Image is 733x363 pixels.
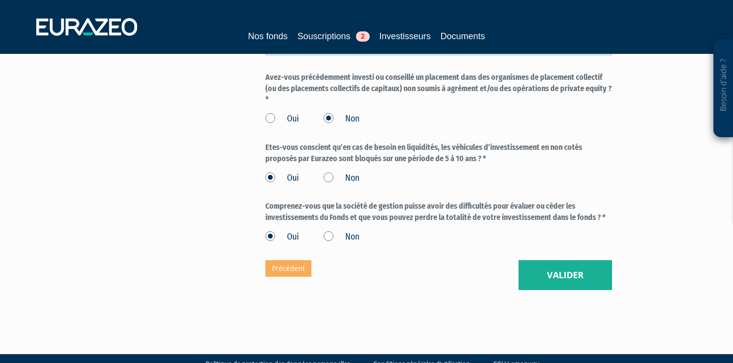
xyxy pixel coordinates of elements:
button: Valider [519,260,612,290]
label: Oui [265,113,299,125]
label: Oui [265,172,299,185]
label: Non [324,113,359,125]
label: Oui [265,231,299,243]
img: 1732889491-logotype_eurazeo_blanc_rvb.png [36,18,137,36]
a: Documents [441,29,485,43]
label: Comprenez-vous que la société de gestion puisse avoir des difficultés pour évaluer ou céder les i... [265,201,612,223]
span: 2 [356,31,370,42]
label: Non [324,172,359,185]
label: Avez-vous précédemment investi ou conseillé un placement dans des organismes de placement collect... [265,72,612,106]
a: Nos fonds [248,29,287,45]
label: Etes-vous conscient qu’en cas de besoin en liquidités, les véhicules d’investissement en non coté... [265,142,612,165]
a: Souscriptions2 [297,29,369,43]
a: Précédent [265,260,311,277]
p: Besoin d'aide ? [718,45,729,133]
label: Non [324,231,359,243]
a: Investisseurs [379,29,431,43]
